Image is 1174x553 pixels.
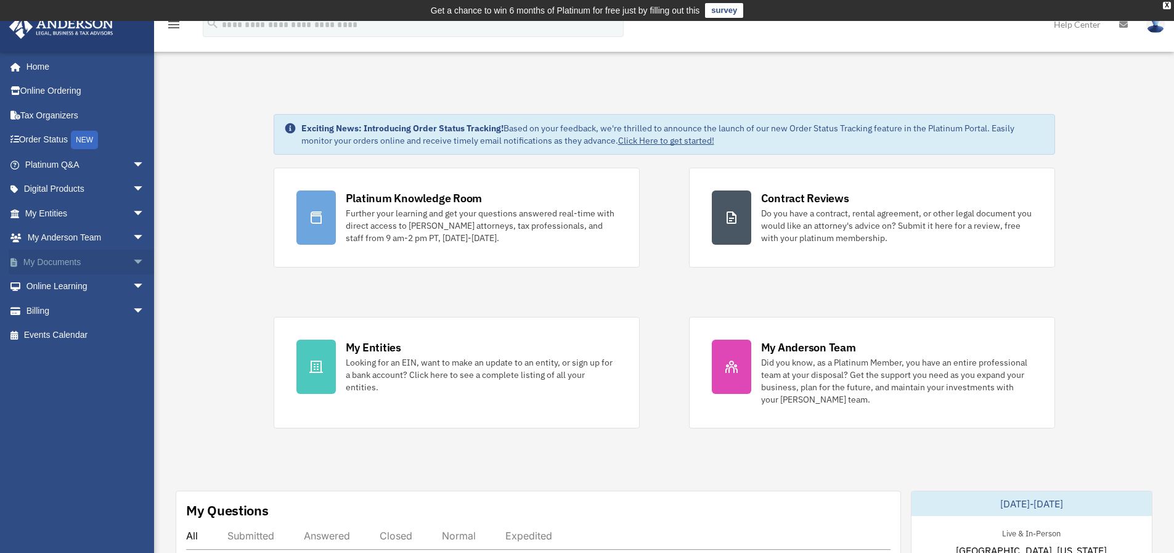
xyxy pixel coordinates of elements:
span: arrow_drop_down [132,250,157,275]
div: [DATE]-[DATE] [911,491,1152,516]
div: My Questions [186,501,269,520]
a: Platinum Knowledge Room Further your learning and get your questions answered real-time with dire... [274,168,640,268]
a: Click Here to get started! [618,135,714,146]
a: Events Calendar [9,323,163,348]
img: User Pic [1146,15,1165,33]
a: menu [166,22,181,32]
span: arrow_drop_down [132,201,157,226]
div: Answered [304,530,350,542]
a: Tax Organizers [9,103,163,128]
a: My Documentsarrow_drop_down [9,250,163,274]
div: Get a chance to win 6 months of Platinum for free just by filling out this [431,3,700,18]
i: menu [166,17,181,32]
div: Normal [442,530,476,542]
span: arrow_drop_down [132,298,157,324]
span: arrow_drop_down [132,177,157,202]
span: arrow_drop_down [132,274,157,300]
div: Looking for an EIN, want to make an update to an entity, or sign up for a bank account? Click her... [346,356,617,393]
a: Platinum Q&Aarrow_drop_down [9,152,163,177]
div: NEW [71,131,98,149]
div: Based on your feedback, we're thrilled to announce the launch of our new Order Status Tracking fe... [301,122,1045,147]
a: My Anderson Teamarrow_drop_down [9,226,163,250]
a: Order StatusNEW [9,128,163,153]
strong: Exciting News: Introducing Order Status Tracking! [301,123,503,134]
a: Online Ordering [9,79,163,104]
a: Digital Productsarrow_drop_down [9,177,163,202]
a: survey [705,3,743,18]
div: Live & In-Person [992,526,1070,539]
div: Closed [380,530,412,542]
div: Platinum Knowledge Room [346,190,483,206]
span: arrow_drop_down [132,226,157,251]
div: Do you have a contract, rental agreement, or other legal document you would like an attorney's ad... [761,207,1032,244]
a: My Anderson Team Did you know, as a Platinum Member, you have an entire professional team at your... [689,317,1055,428]
div: close [1163,2,1171,9]
a: My Entitiesarrow_drop_down [9,201,163,226]
div: Contract Reviews [761,190,849,206]
div: Submitted [227,530,274,542]
div: Further your learning and get your questions answered real-time with direct access to [PERSON_NAM... [346,207,617,244]
i: search [206,17,219,30]
span: arrow_drop_down [132,152,157,178]
a: My Entities Looking for an EIN, want to make an update to an entity, or sign up for a bank accoun... [274,317,640,428]
a: Online Learningarrow_drop_down [9,274,163,299]
div: My Entities [346,340,401,355]
a: Billingarrow_drop_down [9,298,163,323]
div: My Anderson Team [761,340,856,355]
div: All [186,530,198,542]
a: Contract Reviews Do you have a contract, rental agreement, or other legal document you would like... [689,168,1055,268]
img: Anderson Advisors Platinum Portal [6,15,117,39]
div: Did you know, as a Platinum Member, you have an entire professional team at your disposal? Get th... [761,356,1032,406]
a: Home [9,54,157,79]
div: Expedited [505,530,552,542]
